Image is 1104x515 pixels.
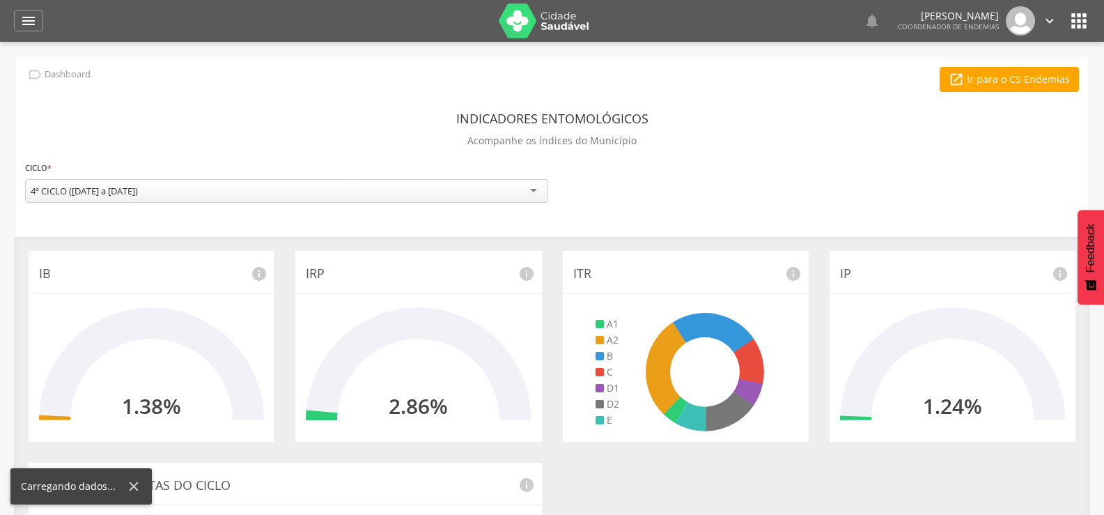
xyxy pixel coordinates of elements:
[25,160,52,176] label: Ciclo
[949,72,964,87] i: 
[1084,224,1097,272] span: Feedback
[31,185,138,197] div: 4º CICLO ([DATE] a [DATE])
[39,477,531,495] p: Histórico de Visitas do Ciclo
[1068,10,1090,32] i: 
[251,266,267,282] i: info
[785,266,802,282] i: info
[596,413,619,427] li: E
[45,69,91,80] p: Dashboard
[27,67,42,82] i: 
[306,265,531,283] p: IRP
[1078,210,1104,305] button: Feedback - Mostrar pesquisa
[596,397,619,411] li: D2
[20,13,37,29] i: 
[39,265,264,283] p: IB
[864,6,880,36] a: 
[596,333,619,347] li: A2
[518,266,535,282] i: info
[596,365,619,379] li: C
[1052,266,1068,282] i: info
[1042,6,1057,36] a: 
[21,479,126,493] div: Carregando dados...
[573,265,798,283] p: ITR
[456,106,648,131] header: Indicadores Entomológicos
[518,477,535,493] i: info
[596,349,619,363] li: B
[923,394,982,417] h2: 1.24%
[389,394,448,417] h2: 2.86%
[1042,13,1057,29] i: 
[122,394,181,417] h2: 1.38%
[898,22,999,31] span: Coordenador de Endemias
[596,381,619,395] li: D1
[940,67,1079,92] a: Ir para o CS Endemias
[840,265,1065,283] p: IP
[864,13,880,29] i: 
[596,317,619,331] li: A1
[14,10,43,31] a: 
[467,131,637,151] p: Acompanhe os índices do Município
[898,11,999,21] p: [PERSON_NAME]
